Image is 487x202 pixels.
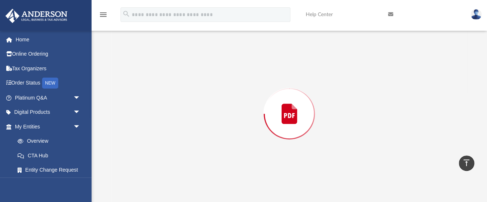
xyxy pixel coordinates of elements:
a: My Entitiesarrow_drop_down [5,119,92,134]
a: Entity Change Request [10,163,92,177]
div: NEW [42,78,58,89]
a: menu [99,14,108,19]
a: CTA Hub [10,148,92,163]
a: Order StatusNEW [5,76,92,91]
a: Platinum Q&Aarrow_drop_down [5,90,92,105]
a: Home [5,32,92,47]
i: search [122,10,130,18]
span: arrow_drop_down [73,119,88,134]
i: menu [99,10,108,19]
span: arrow_drop_down [73,90,88,105]
a: Overview [10,134,92,149]
a: Binder Walkthrough [10,177,92,192]
img: Anderson Advisors Platinum Portal [3,9,70,23]
a: Online Ordering [5,47,92,61]
span: arrow_drop_down [73,105,88,120]
a: Digital Productsarrow_drop_down [5,105,92,120]
img: User Pic [471,9,482,20]
a: Tax Organizers [5,61,92,76]
i: vertical_align_top [462,158,471,167]
a: vertical_align_top [459,156,474,171]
